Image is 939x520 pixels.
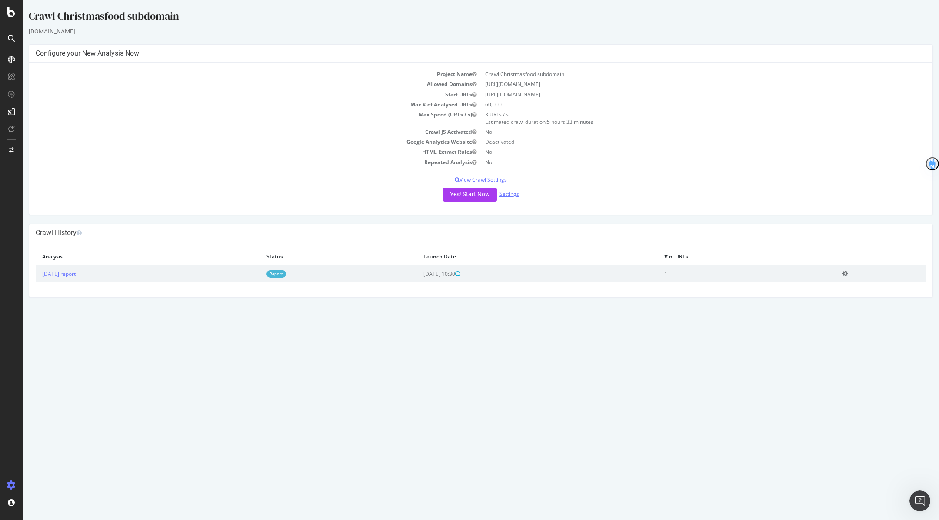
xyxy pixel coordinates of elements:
[909,490,930,511] iframe: Intercom live chat
[7,72,143,176] div: Hello Dervla,Thanks for your message.I am setting up the ad-hoc crawl for the subdomain.are there...
[42,11,81,20] p: Active 3h ago
[458,127,903,137] td: No
[13,127,458,137] td: Crawl JS Activated
[13,89,458,99] td: Start URLs
[7,10,143,46] div: I'll connect you to one of our human agents who can assist you further with your request.
[14,15,136,40] div: I'll connect you to one of our human agents who can assist you further with your request.
[7,195,167,223] div: Customer Support says…
[420,188,474,202] button: Yes! Start Now
[13,99,458,109] td: Max # of Analysed URLs
[13,69,458,79] td: Project Name
[13,137,458,147] td: Google Analytics Website
[244,270,263,278] a: Report
[7,183,167,195] div: [DATE]
[394,248,635,265] th: Launch Date
[458,147,903,157] td: No
[6,27,910,36] div: [DOMAIN_NAME]
[7,195,143,222] div: Help [PERSON_NAME] understand how they’re doing:
[20,270,53,278] a: [DATE] report
[37,55,86,61] b: [PERSON_NAME]
[14,77,136,171] div: Hello Dervla, Thanks for your message. I am setting up the ad-hoc crawl for the subdomain. are th...
[7,72,167,183] div: Renaud says…
[237,248,394,265] th: Status
[458,137,903,147] td: Deactivated
[6,3,22,20] button: go back
[13,79,458,89] td: Allowed Domains
[37,54,148,62] div: joined the conversation
[13,176,903,183] p: View Crawl Settings
[18,234,118,244] div: You rated the conversation
[13,248,237,265] th: Analysis
[524,118,571,126] span: 5 hours 33 minutes
[458,79,903,89] td: [URL][DOMAIN_NAME]
[13,147,458,157] td: HTML Extract Rules
[458,99,903,109] td: 60,000
[458,109,903,127] td: 3 URLs / s Estimated crawl duration:
[13,229,903,237] h4: Crawl History
[13,49,903,58] h4: Configure your New Analysis Now!
[18,245,118,253] div: Thanks for letting us know
[458,157,903,167] td: No
[25,5,39,19] img: Profile image for Renaud
[136,3,153,20] button: Home
[7,223,167,350] div: Customer Support says…
[26,53,35,62] img: Profile image for Renaud
[635,248,813,265] th: # of URLs
[13,157,458,167] td: Repeated Analysis
[153,3,168,19] div: Close
[13,109,458,127] td: Max Speed (URLs / s)
[7,52,167,72] div: Renaud says…
[106,235,113,243] span: terrible
[6,9,910,27] div: Crawl Christmasfood subdomain
[14,200,136,217] div: Help [PERSON_NAME] understand how they’re doing:
[477,190,496,198] a: Settings
[42,4,99,11] h1: [PERSON_NAME]
[458,89,903,99] td: [URL][DOMAIN_NAME]
[635,265,813,282] td: 1
[7,264,128,339] div: We're truly so fed up of the chat bot's automated replies, thankfully the team stepped in here vi...
[401,270,438,278] span: [DATE] 10:30
[458,69,903,79] td: Crawl Christmasfood subdomain
[7,10,167,53] div: Customer Support says…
